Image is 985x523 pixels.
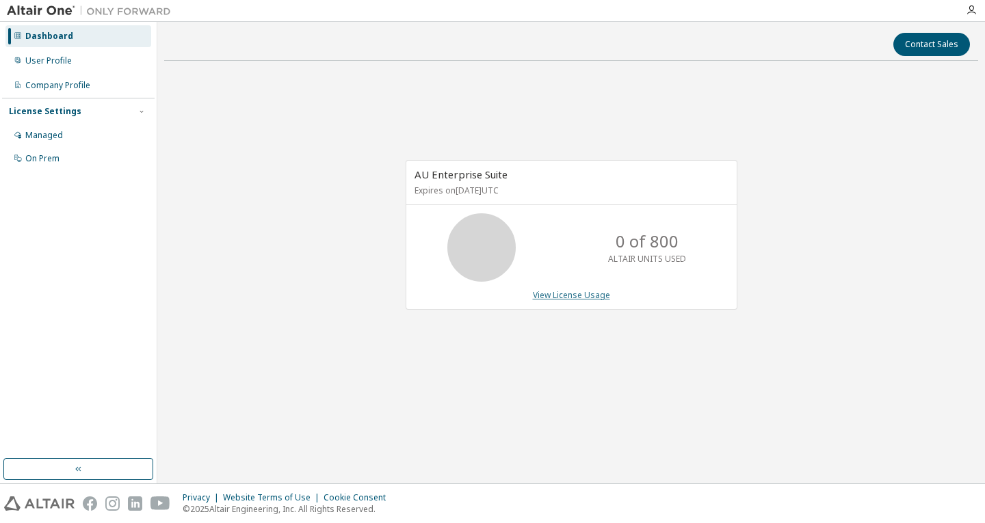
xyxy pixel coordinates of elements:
div: Dashboard [25,31,73,42]
div: Managed [25,130,63,141]
button: Contact Sales [893,33,970,56]
img: linkedin.svg [128,496,142,511]
div: Cookie Consent [324,492,394,503]
img: facebook.svg [83,496,97,511]
p: ALTAIR UNITS USED [608,253,686,265]
span: AU Enterprise Suite [415,167,508,181]
img: Altair One [7,4,178,18]
img: instagram.svg [105,496,120,511]
div: Privacy [183,492,223,503]
div: On Prem [25,153,60,164]
div: Website Terms of Use [223,492,324,503]
img: youtube.svg [150,496,170,511]
img: altair_logo.svg [4,496,75,511]
div: Company Profile [25,80,90,91]
div: License Settings [9,106,81,117]
div: User Profile [25,55,72,66]
a: View License Usage [533,289,610,301]
p: Expires on [DATE] UTC [415,185,725,196]
p: © 2025 Altair Engineering, Inc. All Rights Reserved. [183,503,394,515]
p: 0 of 800 [616,230,679,253]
